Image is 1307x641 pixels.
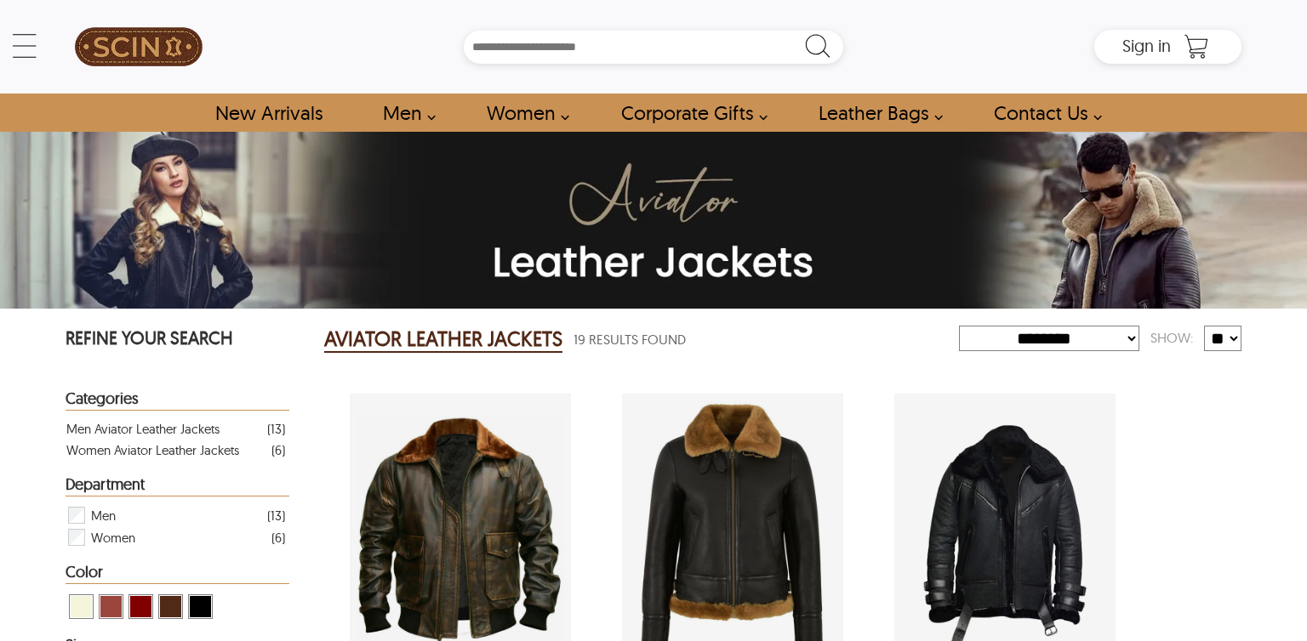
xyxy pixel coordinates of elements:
[602,94,777,132] a: Shop Leather Corporate Gifts
[1122,41,1171,54] a: Sign in
[75,9,203,85] img: SCIN
[66,390,289,411] div: Heading Filter Aviator Leather Jackets by Categories
[91,526,135,548] span: Women
[188,594,213,619] div: View Black Aviator Leather Jackets
[267,418,285,440] div: ( 13 )
[66,9,213,85] a: SCIN
[324,322,960,356] div: Aviator Leather Jackets 19 Results Found
[799,94,952,132] a: Shop Leather Bags
[974,94,1111,132] a: contact-us
[69,594,94,619] div: View Beige Aviator Leather Jackets
[66,526,285,548] div: Filter Women Aviator Leather Jackets
[1122,35,1171,56] span: Sign in
[1139,323,1204,353] div: Show:
[66,418,285,440] a: Filter Men Aviator Leather Jackets
[66,476,289,496] div: Heading Filter Aviator Leather Jackets by Department
[91,504,116,526] span: Men
[267,505,285,526] div: ( 13 )
[271,527,285,548] div: ( 6 )
[66,418,220,440] div: Men Aviator Leather Jackets
[324,326,562,353] h2: AVIATOR LEATHER JACKETS
[66,440,285,461] a: Filter Women Aviator Leather Jackets
[128,594,153,619] div: View Maroon Aviator Leather Jackets
[196,94,341,132] a: Shop New Arrivals
[271,440,285,461] div: ( 6 )
[99,594,123,619] div: View Cognac Aviator Leather Jackets
[158,594,183,619] div: View Brown ( Brand Color ) Aviator Leather Jackets
[1201,535,1307,615] iframe: chat widget
[66,564,289,584] div: Heading Filter Aviator Leather Jackets by Color
[66,326,289,354] p: REFINE YOUR SEARCH
[574,329,686,350] span: 19 Results Found
[363,94,445,132] a: shop men's leather jackets
[467,94,579,132] a: Shop Women Leather Jackets
[66,440,239,461] div: Women Aviator Leather Jackets
[1179,34,1213,60] a: Shopping Cart
[66,504,285,526] div: Filter Men Aviator Leather Jackets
